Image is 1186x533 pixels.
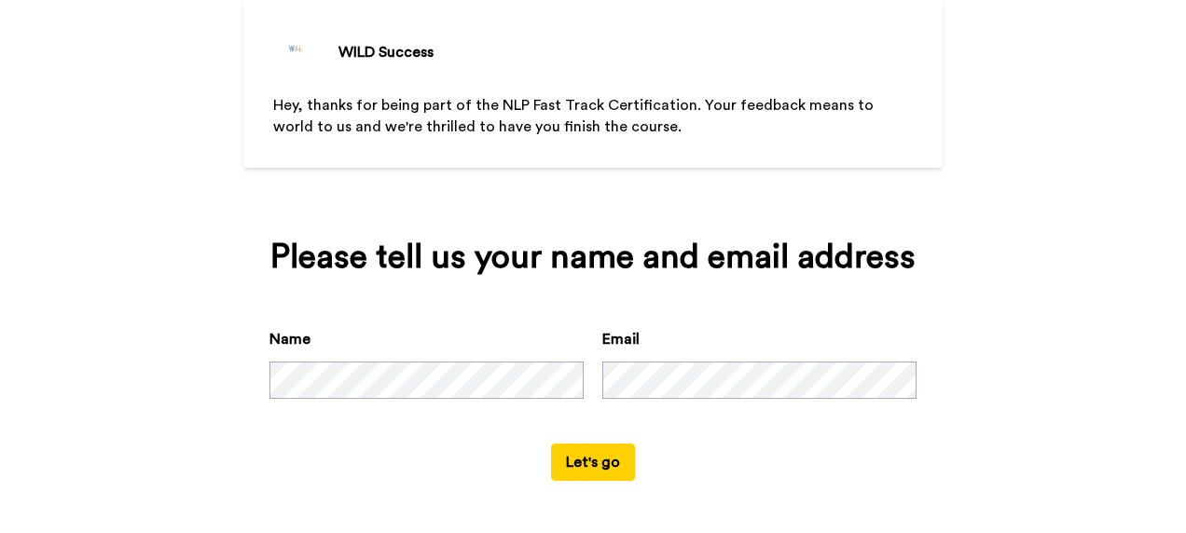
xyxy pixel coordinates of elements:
div: WILD Success [338,41,434,63]
div: Please tell us your name and email address [269,239,917,276]
label: Email [602,328,640,350]
button: Let's go [551,444,635,481]
span: Hey, thanks for being part of the NLP Fast Track Certification. Your feedback means to world to u... [273,98,877,134]
label: Name [269,328,310,350]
